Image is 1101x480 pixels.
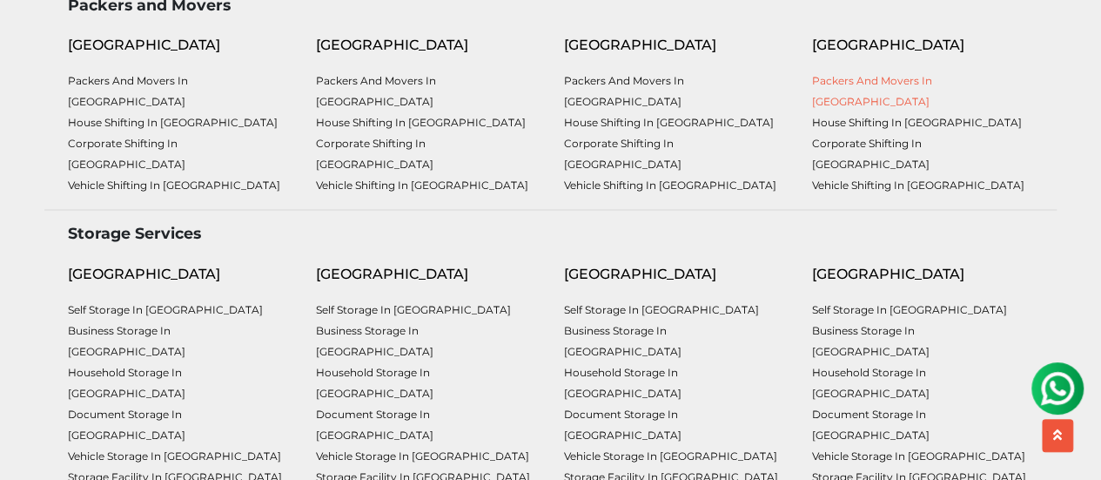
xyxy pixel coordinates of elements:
[316,179,528,192] a: Vehicle shifting in [GEOGRAPHIC_DATA]
[68,35,290,56] div: [GEOGRAPHIC_DATA]
[812,365,930,399] a: Household Storage in [GEOGRAPHIC_DATA]
[68,137,185,171] a: Corporate Shifting in [GEOGRAPHIC_DATA]
[316,35,538,56] div: [GEOGRAPHIC_DATA]
[316,365,433,399] a: Household Storage in [GEOGRAPHIC_DATA]
[564,116,774,129] a: House shifting in [GEOGRAPHIC_DATA]
[68,323,185,357] a: Business Storage in [GEOGRAPHIC_DATA]
[564,137,681,171] a: Corporate Shifting in [GEOGRAPHIC_DATA]
[812,302,1007,315] a: Self Storage in [GEOGRAPHIC_DATA]
[812,407,930,441] a: Document Storage in [GEOGRAPHIC_DATA]
[316,323,433,357] a: Business Storage in [GEOGRAPHIC_DATA]
[564,302,759,315] a: Self Storage in [GEOGRAPHIC_DATA]
[17,17,52,52] img: whatsapp-icon.svg
[68,365,185,399] a: Household Storage in [GEOGRAPHIC_DATA]
[68,302,263,315] a: Self Storage in [GEOGRAPHIC_DATA]
[812,323,930,357] a: Business Storage in [GEOGRAPHIC_DATA]
[564,365,681,399] a: Household Storage in [GEOGRAPHIC_DATA]
[1042,419,1073,452] button: scroll up
[564,407,681,441] a: Document Storage in [GEOGRAPHIC_DATA]
[316,116,526,129] a: House shifting in [GEOGRAPHIC_DATA]
[812,449,1025,462] a: Vehicle Storage in [GEOGRAPHIC_DATA]
[68,224,1034,242] h3: Storage Services
[564,323,681,357] a: Business Storage in [GEOGRAPHIC_DATA]
[564,179,776,192] a: Vehicle shifting in [GEOGRAPHIC_DATA]
[316,137,433,171] a: Corporate Shifting in [GEOGRAPHIC_DATA]
[68,263,290,284] div: [GEOGRAPHIC_DATA]
[564,74,684,108] a: Packers and Movers in [GEOGRAPHIC_DATA]
[316,407,433,441] a: Document Storage in [GEOGRAPHIC_DATA]
[812,116,1022,129] a: House shifting in [GEOGRAPHIC_DATA]
[68,407,185,441] a: Document Storage in [GEOGRAPHIC_DATA]
[316,302,511,315] a: Self Storage in [GEOGRAPHIC_DATA]
[812,35,1034,56] div: [GEOGRAPHIC_DATA]
[68,74,188,108] a: Packers and Movers in [GEOGRAPHIC_DATA]
[68,449,281,462] a: Vehicle Storage in [GEOGRAPHIC_DATA]
[812,263,1034,284] div: [GEOGRAPHIC_DATA]
[812,137,930,171] a: Corporate Shifting in [GEOGRAPHIC_DATA]
[316,449,529,462] a: Vehicle Storage in [GEOGRAPHIC_DATA]
[812,74,932,108] a: Packers and Movers in [GEOGRAPHIC_DATA]
[68,116,278,129] a: House shifting in [GEOGRAPHIC_DATA]
[316,263,538,284] div: [GEOGRAPHIC_DATA]
[316,74,436,108] a: Packers and Movers in [GEOGRAPHIC_DATA]
[564,449,777,462] a: Vehicle Storage in [GEOGRAPHIC_DATA]
[812,179,1024,192] a: Vehicle shifting in [GEOGRAPHIC_DATA]
[564,35,786,56] div: [GEOGRAPHIC_DATA]
[564,263,786,284] div: [GEOGRAPHIC_DATA]
[68,179,280,192] a: Vehicle shifting in [GEOGRAPHIC_DATA]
